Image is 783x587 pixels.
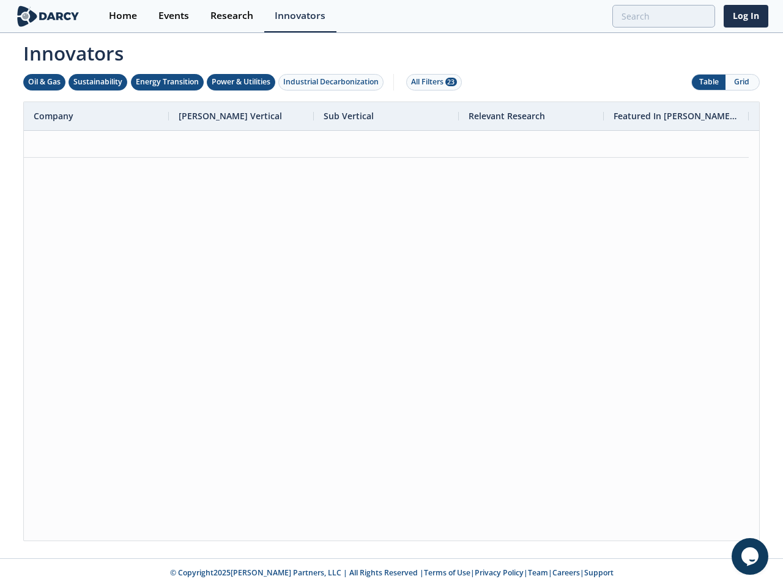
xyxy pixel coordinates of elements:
p: © Copyright 2025 [PERSON_NAME] Partners, LLC | All Rights Reserved | | | | | [17,567,766,578]
button: Grid [725,75,759,90]
button: Table [692,75,725,90]
iframe: chat widget [732,538,771,575]
div: Energy Transition [136,76,199,87]
span: Company [34,110,73,122]
a: Terms of Use [424,567,470,578]
div: Events [158,11,189,21]
div: Research [210,11,253,21]
button: Power & Utilities [207,74,275,90]
span: 23 [445,78,457,86]
button: Energy Transition [131,74,204,90]
img: logo-wide.svg [15,6,81,27]
button: Sustainability [69,74,127,90]
button: Oil & Gas [23,74,65,90]
input: Advanced Search [612,5,715,28]
span: Featured In [PERSON_NAME] Live [614,110,739,122]
a: Log In [724,5,768,28]
div: Oil & Gas [28,76,61,87]
a: Team [528,567,548,578]
div: Power & Utilities [212,76,270,87]
div: Sustainability [73,76,122,87]
span: Sub Vertical [324,110,374,122]
div: Innovators [275,11,325,21]
button: Industrial Decarbonization [278,74,384,90]
span: Relevant Research [469,110,545,122]
div: Home [109,11,137,21]
span: Innovators [15,34,768,67]
div: Industrial Decarbonization [283,76,379,87]
button: All Filters 23 [406,74,462,90]
span: [PERSON_NAME] Vertical [179,110,282,122]
a: Support [584,567,614,578]
a: Privacy Policy [475,567,524,578]
div: All Filters [411,76,457,87]
a: Careers [552,567,580,578]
